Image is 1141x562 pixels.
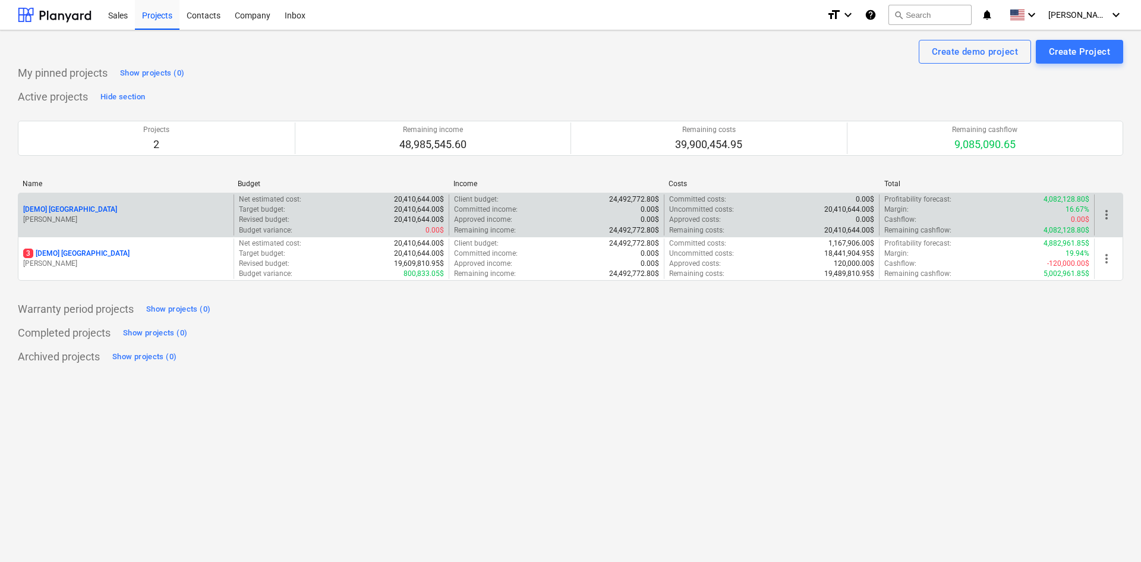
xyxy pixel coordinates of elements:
[100,90,145,104] div: Hide section
[454,215,512,225] p: Approved income :
[884,215,916,225] p: Cashflow :
[669,205,734,215] p: Uncommitted costs :
[1044,194,1089,205] p: 4,082,128.80$
[1044,238,1089,249] p: 4,882,961.85$
[1044,225,1089,236] p: 4,082,128.80$
[641,259,659,269] p: 0.00$
[146,303,210,316] div: Show projects (0)
[239,205,285,215] p: Target budget :
[669,194,726,205] p: Committed costs :
[23,249,229,269] div: 3[DEMO] [GEOGRAPHIC_DATA][PERSON_NAME]
[239,259,289,269] p: Revised budget :
[888,5,972,25] button: Search
[669,269,724,279] p: Remaining costs :
[841,8,855,22] i: keyboard_arrow_down
[669,238,726,249] p: Committed costs :
[952,137,1017,152] p: 9,085,090.65
[856,194,874,205] p: 0.00$
[454,238,499,249] p: Client budget :
[97,87,148,106] button: Hide section
[143,137,169,152] p: 2
[112,350,176,364] div: Show projects (0)
[394,238,444,249] p: 20,410,644.00$
[669,180,874,188] div: Costs
[884,249,909,259] p: Margin :
[1036,40,1123,64] button: Create Project
[18,90,88,104] p: Active projects
[609,225,659,236] p: 24,492,772.80$
[454,194,499,205] p: Client budget :
[239,249,285,259] p: Target budget :
[425,225,444,236] p: 0.00$
[884,194,951,205] p: Profitability forecast :
[641,249,659,259] p: 0.00$
[23,259,229,269] p: [PERSON_NAME]
[239,215,289,225] p: Revised budget :
[1109,8,1123,22] i: keyboard_arrow_down
[454,225,516,236] p: Remaining income :
[239,194,301,205] p: Net estimated cost :
[828,238,874,249] p: 1,167,906.00$
[609,194,659,205] p: 24,492,772.80$
[23,205,117,215] p: [DEMO] [GEOGRAPHIC_DATA]
[454,259,512,269] p: Approved income :
[454,269,516,279] p: Remaining income :
[824,269,874,279] p: 19,489,810.95$
[239,269,292,279] p: Budget variance :
[675,137,742,152] p: 39,900,454.95
[1099,252,1114,266] span: more_vert
[120,324,190,343] button: Show projects (0)
[18,350,100,364] p: Archived projects
[1025,8,1039,22] i: keyboard_arrow_down
[1049,44,1110,59] div: Create Project
[952,125,1017,135] p: Remaining cashflow
[919,40,1031,64] button: Create demo project
[1066,249,1089,259] p: 19.94%
[675,125,742,135] p: Remaining costs
[884,259,916,269] p: Cashflow :
[669,259,721,269] p: Approved costs :
[856,215,874,225] p: 0.00$
[454,205,518,215] p: Committed income :
[981,8,993,22] i: notifications
[834,259,874,269] p: 120,000.00$
[120,67,184,80] div: Show projects (0)
[1099,208,1114,222] span: more_vert
[669,225,724,236] p: Remaining costs :
[143,125,169,135] p: Projects
[18,302,134,316] p: Warranty period projects
[394,194,444,205] p: 20,410,644.00$
[609,238,659,249] p: 24,492,772.80$
[1047,259,1089,269] p: -120,000.00$
[18,326,111,340] p: Completed projects
[399,125,467,135] p: Remaining income
[18,66,108,80] p: My pinned projects
[1044,269,1089,279] p: 5,002,961.85$
[399,137,467,152] p: 48,985,545.60
[454,249,518,259] p: Committed income :
[394,215,444,225] p: 20,410,644.00$
[824,205,874,215] p: 20,410,644.00$
[1082,505,1141,562] iframe: Chat Widget
[884,225,951,236] p: Remaining cashflow :
[23,249,130,259] p: [DEMO] [GEOGRAPHIC_DATA]
[23,215,229,225] p: [PERSON_NAME]
[865,8,877,22] i: Knowledge base
[641,205,659,215] p: 0.00$
[824,225,874,236] p: 20,410,644.00$
[404,269,444,279] p: 800,833.05$
[894,10,903,20] span: search
[453,180,659,188] div: Income
[239,225,292,236] p: Budget variance :
[238,180,443,188] div: Budget
[143,300,213,319] button: Show projects (0)
[669,215,721,225] p: Approved costs :
[117,64,187,83] button: Show projects (0)
[824,249,874,259] p: 18,441,904.95$
[109,347,179,366] button: Show projects (0)
[884,269,951,279] p: Remaining cashflow :
[23,180,228,188] div: Name
[884,180,1090,188] div: Total
[669,249,734,259] p: Uncommitted costs :
[239,238,301,249] p: Net estimated cost :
